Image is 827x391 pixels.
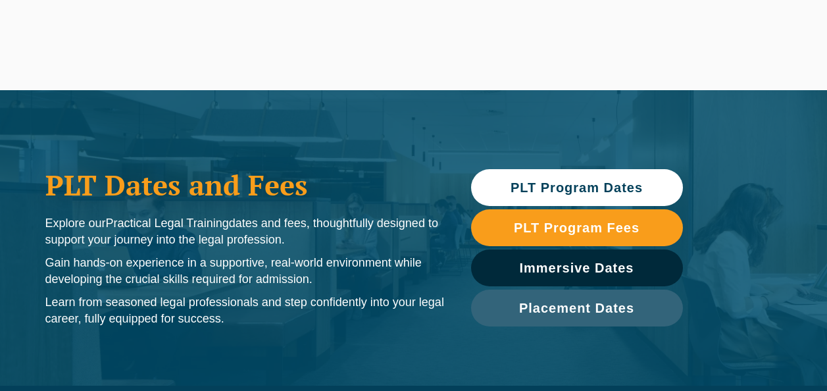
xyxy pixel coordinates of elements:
p: Explore our dates and fees, thoughtfully designed to support your journey into the legal profession. [45,215,445,248]
a: Immersive Dates [471,249,683,286]
span: Practical Legal Training [106,217,229,230]
p: Learn from seasoned legal professionals and step confidently into your legal career, fully equipp... [45,294,445,327]
a: PLT Program Dates [471,169,683,206]
h1: PLT Dates and Fees [45,169,445,201]
span: PLT Program Dates [511,181,643,194]
span: Immersive Dates [520,261,634,274]
span: PLT Program Fees [514,221,639,234]
a: PLT Program Fees [471,209,683,246]
p: Gain hands-on experience in a supportive, real-world environment while developing the crucial ski... [45,255,445,288]
span: Placement Dates [519,301,634,315]
a: Placement Dates [471,290,683,326]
